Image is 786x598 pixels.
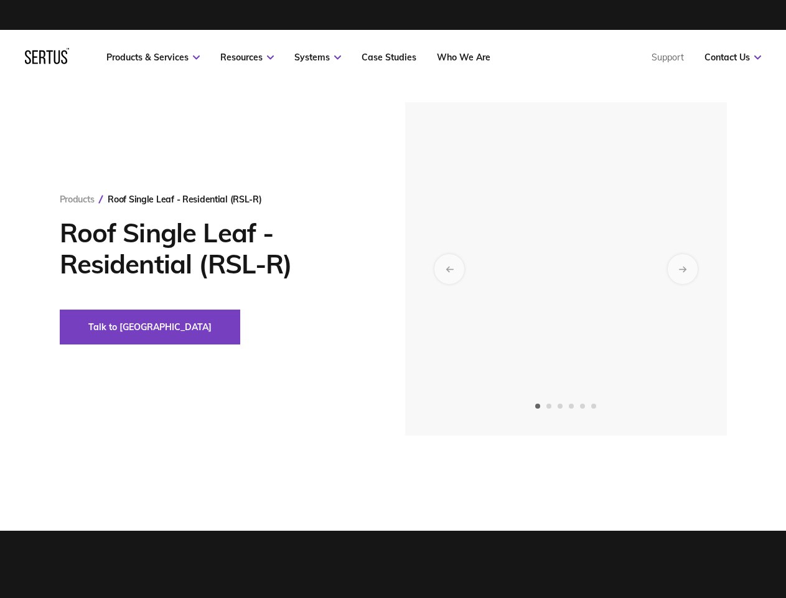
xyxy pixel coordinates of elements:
[60,217,368,280] h1: Roof Single Leaf - Residential (RSL-R)
[546,404,551,409] span: Go to slide 2
[591,404,596,409] span: Go to slide 6
[106,52,200,63] a: Products & Services
[569,404,574,409] span: Go to slide 4
[704,52,761,63] a: Contact Us
[362,52,416,63] a: Case Studies
[60,194,95,205] a: Products
[294,52,341,63] a: Systems
[668,254,698,284] div: Next slide
[60,310,240,344] button: Talk to [GEOGRAPHIC_DATA]
[220,52,274,63] a: Resources
[437,52,490,63] a: Who We Are
[434,254,464,284] div: Previous slide
[558,404,563,409] span: Go to slide 3
[652,52,684,63] a: Support
[580,404,585,409] span: Go to slide 5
